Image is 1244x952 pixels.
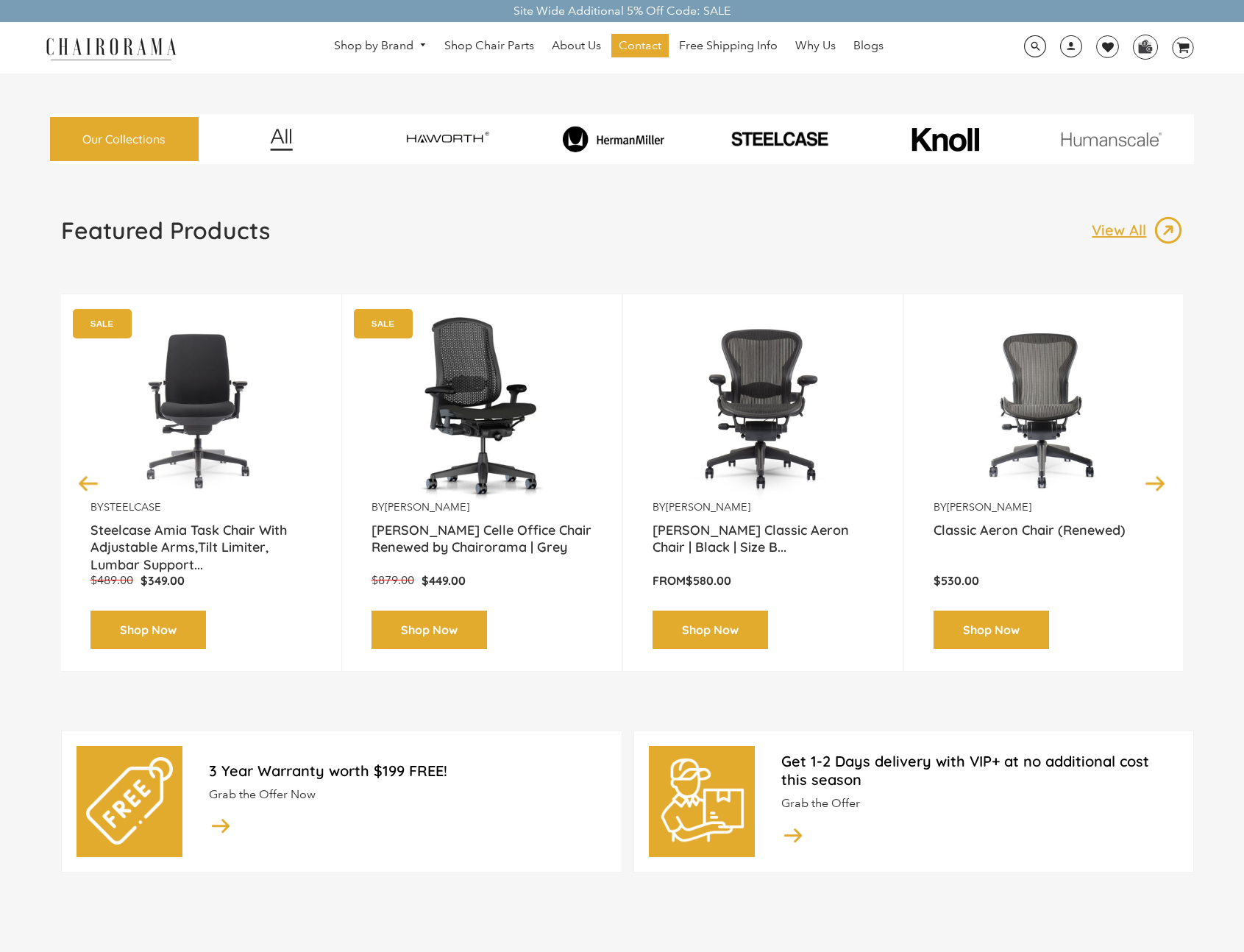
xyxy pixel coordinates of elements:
img: image_7_14f0750b-d084-457f-979a-a1ab9f6582c4.png [367,121,527,157]
text: SALE [372,319,394,328]
span: Blogs [853,38,884,54]
span: Free Shipping Info [679,38,778,54]
a: Why Us [788,34,843,57]
span: $489.00 [90,573,133,587]
a: Steelcase Amia Task Chair With Adjustable Arms,Tilt Limiter, Lumbar Support... [90,522,312,558]
a: Shop Chair Parts [437,34,541,57]
p: by [934,500,1155,514]
img: image_12.png [241,128,322,151]
span: $879.00 [372,573,414,587]
a: Herman Miller Classic Aeron Chair | Black | Size B (Renewed) - chairorama Herman Miller Classic A... [653,316,874,500]
a: Classic Aeron Chair (Renewed) [934,522,1155,558]
p: by [90,500,312,514]
a: Our Collections [50,117,199,162]
a: [PERSON_NAME] Celle Office Chair Renewed by Chairorama | Grey [372,522,593,558]
h2: Get 1-2 Days delivery with VIP+ at no additional cost this season [781,752,1179,789]
img: image_10_1.png [878,126,1012,153]
a: Herman Miller Celle Office Chair Renewed by Chairorama | Grey - chairorama Herman Miller Celle Of... [372,316,593,500]
a: Amia Chair by chairorama.com Renewed Amia Chair chairorama.com [90,316,312,500]
a: Blogs [846,34,891,57]
a: Shop Now [653,611,768,650]
img: image_14.png [781,823,805,847]
span: $580.00 [686,573,731,588]
span: Contact [619,38,661,54]
p: View All [1092,221,1154,240]
p: Grab the Offer [781,796,1179,811]
a: Contact [611,34,669,57]
span: $349.00 [141,573,185,588]
img: delivery-man.png [658,757,746,845]
button: Previous [76,470,102,496]
img: image_14.png [209,813,232,837]
p: Grab the Offer Now [209,787,607,803]
img: PHOTO-2024-07-09-00-53-10-removebg-preview.png [700,129,860,148]
span: Shop Chair Parts [444,38,534,54]
a: Free Shipping Info [672,34,785,57]
img: image_11.png [1031,132,1192,147]
a: [PERSON_NAME] Classic Aeron Chair | Black | Size B... [653,522,874,558]
a: [PERSON_NAME] [947,500,1031,514]
a: Featured Products [61,216,270,257]
nav: DesktopNavigation [247,34,970,61]
img: image_8_173eb7e0-7579-41b4-bc8e-4ba0b8ba93e8.png [533,126,694,152]
a: Shop Now [934,611,1049,650]
a: Shop Now [90,611,206,650]
img: Amia Chair by chairorama.com [90,316,312,500]
button: Next [1142,470,1168,496]
a: Shop by Brand [327,35,434,57]
a: [PERSON_NAME] [385,500,469,514]
img: chairorama [38,35,185,61]
a: [PERSON_NAME] [666,500,750,514]
a: Classic Aeron Chair (Renewed) - chairorama Classic Aeron Chair (Renewed) - chairorama [934,316,1155,500]
img: Herman Miller Celle Office Chair Renewed by Chairorama | Grey - chairorama [372,316,593,500]
h2: 3 Year Warranty worth $199 FREE! [209,761,607,780]
img: free.png [86,757,174,845]
a: View All [1092,216,1183,245]
span: Why Us [795,38,836,54]
p: From [653,573,874,589]
span: $530.00 [934,573,979,588]
img: image_13.png [1154,216,1183,245]
text: SALE [90,319,113,328]
img: WhatsApp_Image_2024-07-12_at_16.23.01.webp [1134,35,1156,57]
p: by [372,500,593,514]
h1: Featured Products [61,216,270,245]
img: Classic Aeron Chair (Renewed) - chairorama [934,316,1155,500]
a: Shop Now [372,611,487,650]
span: About Us [552,38,601,54]
p: by [653,500,874,514]
a: About Us [544,34,608,57]
a: Steelcase [104,500,161,514]
img: Herman Miller Classic Aeron Chair | Black | Size B (Renewed) - chairorama [653,316,874,500]
span: $449.00 [422,573,466,588]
